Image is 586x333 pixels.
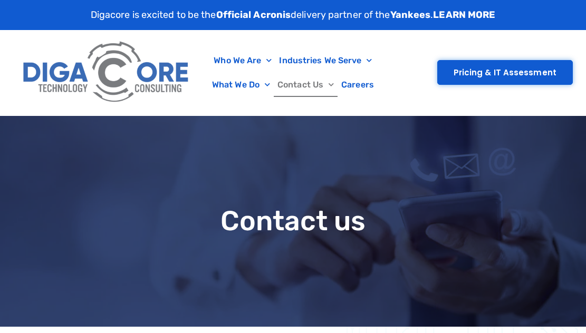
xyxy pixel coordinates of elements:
[216,9,291,21] strong: Official Acronis
[5,206,581,236] h1: Contact us
[210,48,275,73] a: Who We Are
[433,9,495,21] a: LEARN MORE
[91,8,496,22] p: Digacore is excited to be the delivery partner of the .
[454,68,556,76] span: Pricing & IT Assessment
[208,73,274,97] a: What We Do
[275,48,376,73] a: Industries We Serve
[200,48,387,97] nav: Menu
[18,35,195,110] img: Digacore Logo
[437,60,573,85] a: Pricing & IT Assessment
[390,9,431,21] strong: Yankees
[274,73,338,97] a: Contact Us
[338,73,378,97] a: Careers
